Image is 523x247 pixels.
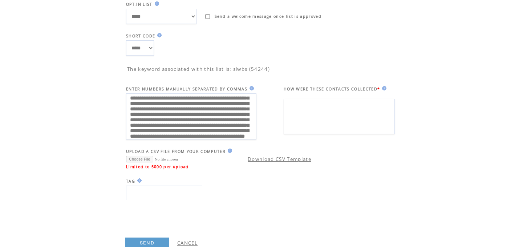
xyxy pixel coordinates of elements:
[215,14,322,19] span: Send a welcome message once list is approved
[126,86,247,92] span: ENTER NUMBERS MANUALLY SEPARATED BY COMMAS
[155,33,162,37] img: help.gif
[127,66,232,72] span: The keyword associated with this list is:
[153,1,159,6] img: help.gif
[126,179,135,184] span: TAG
[177,240,198,246] a: CANCEL
[233,66,270,72] span: slwbs (54244)
[126,149,226,154] span: UPLOAD A CSV FILE FROM YOUR COMPUTER
[380,86,386,90] img: help.gif
[126,2,153,7] span: OPT-IN LIST
[247,86,254,90] img: help.gif
[126,33,155,39] span: SHORT CODE
[135,178,142,183] img: help.gif
[126,164,189,169] span: Limited to 5000 per upload
[284,86,377,92] span: HOW WERE THESE CONTACTS COLLECTED
[226,149,232,153] img: help.gif
[248,156,311,162] a: Download CSV Template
